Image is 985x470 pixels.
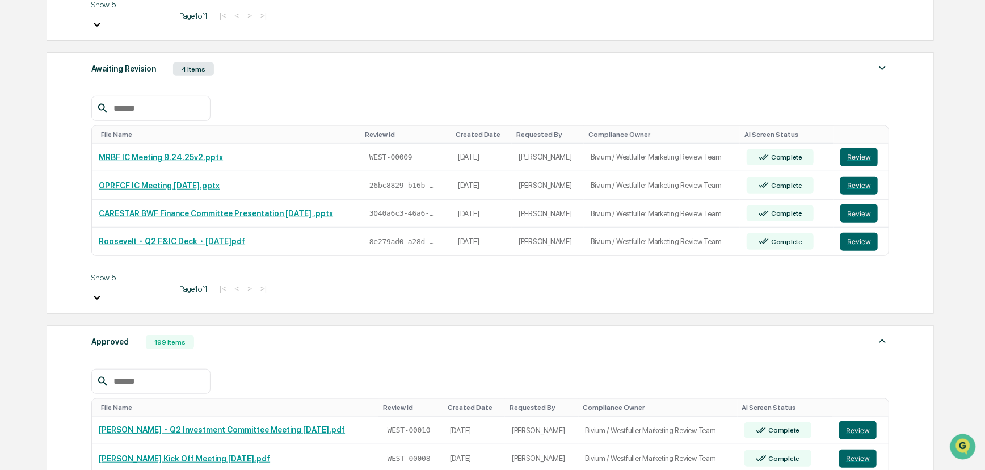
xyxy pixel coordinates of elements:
a: Review [840,204,882,223]
div: Awaiting Revision [91,61,156,76]
a: Review [839,421,882,439]
div: 🔎 [11,255,20,264]
button: > [244,284,255,293]
div: Toggle SortBy [448,404,500,412]
td: [PERSON_NAME] [512,171,584,200]
a: CARESTAR BWF Finance Committee Presentation [DATE] .pptx [99,209,333,218]
iframe: Open customer support [949,433,979,463]
span: Preclearance [23,232,73,244]
img: 1746055101610-c473b297-6a78-478c-a979-82029cc54cd1 [11,87,32,107]
div: 🖐️ [11,233,20,242]
span: Page 1 of 1 [179,284,208,293]
div: Complete [769,238,802,246]
div: Toggle SortBy [101,404,374,412]
span: Pylon [113,282,137,290]
a: Review [840,233,882,251]
span: [DATE] [100,154,124,163]
td: [DATE] [451,228,512,255]
a: [PERSON_NAME] Kick Off Meeting [DATE].pdf [99,454,270,463]
button: Review [840,177,878,195]
div: Start new chat [51,87,186,98]
span: 8e279ad0-a28d-46d3-996c-bb4558ac32a4 [369,237,437,246]
td: Bivium / Westfuller Marketing Review Team [579,417,738,445]
div: 199 Items [146,335,194,349]
img: Rachel Stanley [11,144,30,162]
td: [PERSON_NAME] [512,144,584,172]
button: Start new chat [193,90,207,104]
button: >| [257,284,270,293]
div: Toggle SortBy [365,131,447,139]
button: |< [216,11,229,20]
a: 🗄️Attestations [78,228,145,248]
img: 8933085812038_c878075ebb4cc5468115_72.jpg [24,87,44,107]
p: How can we help? [11,24,207,42]
button: Review [839,450,877,468]
td: Bivium / Westfuller Marketing Review Team [584,144,740,172]
div: Past conversations [11,126,76,135]
div: Toggle SortBy [843,131,884,139]
button: Review [840,148,878,166]
img: Rachel Stanley [11,174,30,192]
div: Complete [767,426,800,434]
td: [DATE] [451,200,512,228]
div: Toggle SortBy [744,131,828,139]
div: Toggle SortBy [101,131,356,139]
img: caret [875,61,889,75]
span: WEST-00009 [369,153,412,162]
td: [DATE] [451,144,512,172]
button: Review [840,233,878,251]
span: [PERSON_NAME] [35,185,92,194]
div: 4 Items [173,62,214,76]
td: [DATE] [443,417,505,445]
a: 🔎Data Lookup [7,249,76,270]
button: < [231,11,242,20]
a: Review [839,450,882,468]
button: > [244,11,255,20]
div: Toggle SortBy [510,404,574,412]
td: Bivium / Westfuller Marketing Review Team [584,228,740,255]
a: [PERSON_NAME]・Q2 Investment Committee Meeting [DATE].pdf [99,425,345,434]
td: [DATE] [451,171,512,200]
span: [PERSON_NAME] [35,154,92,163]
button: Review [839,421,877,439]
div: Complete [769,153,802,161]
td: [PERSON_NAME] [505,417,579,445]
a: MRBF IC Meeting 9.24.25v2.pptx [99,153,223,162]
a: 🖐️Preclearance [7,228,78,248]
span: 3040a6c3-46a6-4967-bb2b-85f2d937caf2 [369,209,437,218]
span: [DATE] [100,185,124,194]
td: Bivium / Westfuller Marketing Review Team [584,200,740,228]
div: Complete [767,455,800,463]
div: We're available if you need us! [51,98,156,107]
td: [PERSON_NAME] [512,228,584,255]
a: Review [840,148,882,166]
div: Toggle SortBy [583,404,733,412]
div: Show 5 [91,273,171,282]
div: Toggle SortBy [516,131,579,139]
span: WEST-00008 [388,454,431,463]
a: Powered byPylon [80,281,137,290]
button: < [231,284,242,293]
div: Toggle SortBy [383,404,439,412]
a: OPRFCF IC Meeting [DATE].pptx [99,181,220,190]
div: Toggle SortBy [841,404,884,412]
div: Toggle SortBy [588,131,735,139]
div: Toggle SortBy [456,131,507,139]
div: Toggle SortBy [742,404,828,412]
td: Bivium / Westfuller Marketing Review Team [584,171,740,200]
div: Complete [769,182,802,190]
span: Page 1 of 1 [179,11,208,20]
span: 26bc8829-b16b-4363-a224-b3a9a7c40805 [369,181,437,190]
button: |< [216,284,229,293]
button: See all [176,124,207,137]
div: Approved [91,334,129,349]
button: Review [840,204,878,223]
span: • [94,185,98,194]
span: Data Lookup [23,254,71,265]
button: >| [257,11,270,20]
a: Roosevelt・Q2 F&IC Deck・[DATE]pdf [99,237,245,246]
div: 🗄️ [82,233,91,242]
span: Attestations [94,232,141,244]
